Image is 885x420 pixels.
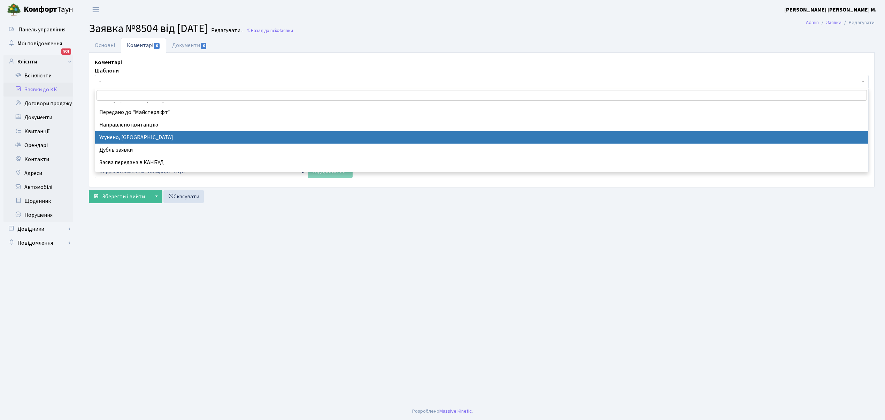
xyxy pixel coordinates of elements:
[826,19,841,26] a: Заявки
[95,58,122,67] label: Коментарі
[87,4,105,15] button: Переключити навігацію
[246,27,293,34] a: Назад до всіхЗаявки
[3,236,73,250] a: Повідомлення
[3,152,73,166] a: Контакти
[89,190,149,203] button: Зберегти і вийти
[95,106,868,119] li: Передано до "Майстерліфт"
[99,78,860,85] span: -
[154,43,160,49] span: 0
[3,194,73,208] a: Щоденник
[210,27,243,34] small: Редагувати .
[95,144,868,156] li: Дубль заявки
[166,38,213,53] a: Документи
[95,156,868,169] li: Заява передана в КАНБУД
[201,43,207,49] span: 0
[841,19,875,26] li: Редагувати
[3,110,73,124] a: Документи
[3,55,73,69] a: Клієнти
[278,27,293,34] span: Заявки
[3,97,73,110] a: Договори продажу
[121,38,166,53] a: Коментарі
[3,222,73,236] a: Довідники
[7,3,21,17] img: logo.png
[3,23,73,37] a: Панель управління
[3,180,73,194] a: Автомобілі
[3,37,73,51] a: Мої повідомлення901
[3,83,73,97] a: Заявки до КК
[95,169,868,181] li: Таку послугу не надаємо
[102,193,145,200] span: Зберегти і вийти
[24,4,57,15] b: Комфорт
[439,407,472,415] a: Massive Kinetic
[17,40,62,47] span: Мої повідомлення
[89,21,208,37] span: Заявка №8504 від [DATE]
[18,26,66,33] span: Панель управління
[412,407,473,415] div: Розроблено .
[6,6,768,13] body: Rich Text Area. Press ALT-0 for help.
[95,75,869,88] span: -
[3,208,73,222] a: Порушення
[61,48,71,55] div: 901
[89,38,121,53] a: Основні
[806,19,819,26] a: Admin
[95,67,119,75] label: Шаблони
[3,124,73,138] a: Квитанції
[3,166,73,180] a: Адреси
[3,138,73,152] a: Орендарі
[24,4,73,16] span: Таун
[95,119,868,131] li: Направлено квитанцію
[95,131,868,144] li: Усунено, [GEOGRAPHIC_DATA]
[163,190,204,203] a: Скасувати
[3,69,73,83] a: Всі клієнти
[784,6,877,14] a: [PERSON_NAME] [PERSON_NAME] М.
[795,15,885,30] nav: breadcrumb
